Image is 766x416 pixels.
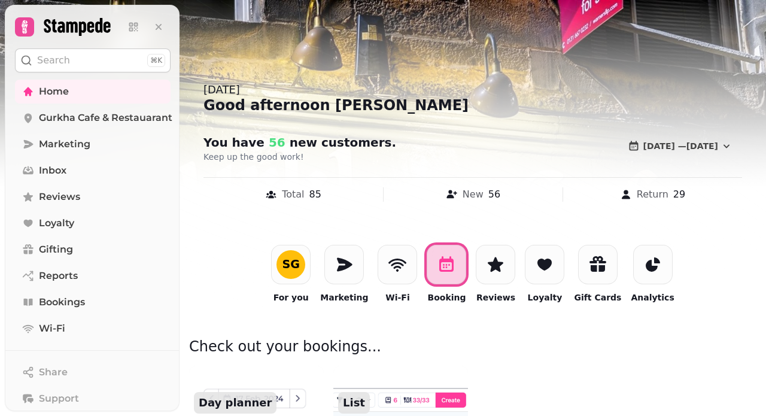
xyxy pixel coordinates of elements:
[338,392,370,414] p: List
[618,134,742,158] button: [DATE] —[DATE]
[39,111,172,125] span: Gurkha Cafe & Restauarant
[282,259,300,270] div: S G
[39,295,85,309] span: Bookings
[39,190,80,204] span: Reviews
[643,142,718,150] span: [DATE] — [DATE]
[631,291,674,303] p: Analytics
[528,291,563,303] p: Loyalty
[37,53,70,68] p: Search
[15,80,171,104] a: Home
[203,151,510,163] p: Keep up the good work!
[15,185,171,209] a: Reviews
[385,291,409,303] p: Wi-Fi
[189,337,756,366] p: Check out your bookings...
[39,137,90,151] span: Marketing
[15,48,171,72] button: Search⌘K
[39,365,68,379] span: Share
[265,135,285,150] span: 56
[476,291,515,303] p: Reviews
[147,54,165,67] div: ⌘K
[15,106,171,130] a: Gurkha Cafe & Restauarant
[427,291,466,303] p: Booking
[39,269,78,283] span: Reports
[273,291,309,303] p: For you
[15,211,171,235] a: Loyalty
[15,238,171,262] a: Gifting
[15,159,171,183] a: Inbox
[39,216,74,230] span: Loyalty
[15,132,171,156] a: Marketing
[15,360,171,384] button: Share
[15,264,171,288] a: Reports
[15,387,171,411] button: Support
[39,84,69,99] span: Home
[39,391,79,406] span: Support
[203,134,433,151] h2: You have new customer s .
[39,163,66,178] span: Inbox
[39,321,65,336] span: Wi-Fi
[203,96,742,115] div: Good afternoon [PERSON_NAME]
[320,291,368,303] p: Marketing
[194,392,276,414] p: Day planner
[574,291,621,303] p: Gift Cards
[15,290,171,314] a: Bookings
[203,81,742,98] div: [DATE]
[15,317,171,341] a: Wi-Fi
[39,242,73,257] span: Gifting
